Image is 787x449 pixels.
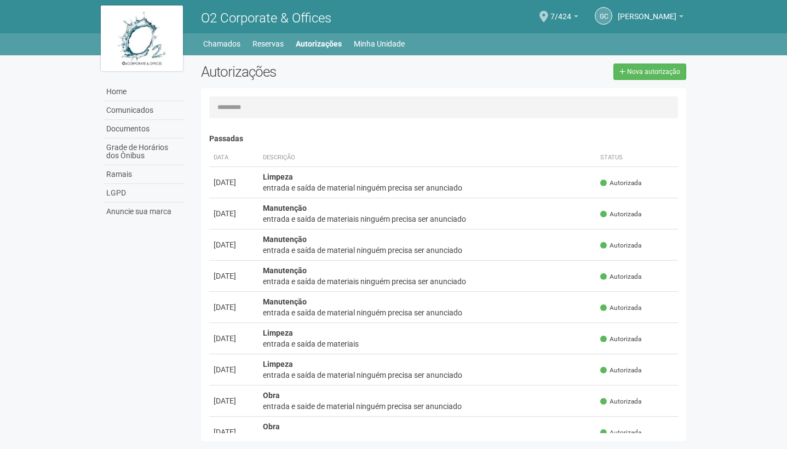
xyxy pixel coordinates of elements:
[104,139,185,165] a: Grade de Horários dos Ônibus
[600,397,641,406] span: Autorizada
[550,14,578,22] a: 7/424
[252,36,284,51] a: Reservas
[201,10,331,26] span: O2 Corporate & Offices
[600,241,641,250] span: Autorizada
[618,14,683,22] a: [PERSON_NAME]
[104,83,185,101] a: Home
[104,184,185,203] a: LGPD
[201,64,435,80] h2: Autorizações
[627,68,680,76] span: Nova autorização
[104,101,185,120] a: Comunicados
[214,177,254,188] div: [DATE]
[595,7,612,25] a: GC
[263,391,280,400] strong: Obra
[263,245,592,256] div: entrada e saída de material ninguém precisa ser anunciado
[263,370,592,381] div: entrada e saída de material ninguém precisa ser anunciado
[104,165,185,184] a: Ramais
[214,208,254,219] div: [DATE]
[214,333,254,344] div: [DATE]
[263,297,307,306] strong: Manutenção
[263,204,307,212] strong: Manutenção
[214,270,254,281] div: [DATE]
[263,307,592,318] div: entrada e saída de material ninguém precisa ser anunciado
[596,149,678,167] th: Status
[263,172,293,181] strong: Limpeza
[214,427,254,438] div: [DATE]
[214,239,254,250] div: [DATE]
[214,302,254,313] div: [DATE]
[263,276,592,287] div: entrada e saída de materiais ninguém precisa ser anunciado
[209,149,258,167] th: Data
[600,335,641,344] span: Autorizada
[550,2,571,21] span: 7/424
[600,179,641,188] span: Autorizada
[600,272,641,281] span: Autorizada
[263,432,592,443] div: entrada e saída de materiais ninguém precisa ser anunciado
[209,135,679,143] h4: Passadas
[618,2,676,21] span: Guilherme Cruz Braga
[263,360,293,369] strong: Limpeza
[104,120,185,139] a: Documentos
[263,329,293,337] strong: Limpeza
[214,395,254,406] div: [DATE]
[263,401,592,412] div: entrada e saide de material ninguém precisa ser anunciado
[263,182,592,193] div: entrada e saída de material ninguém precisa ser anunciado
[613,64,686,80] a: Nova autorização
[600,210,641,219] span: Autorizada
[263,338,592,349] div: entrada e saída de materiais
[203,36,240,51] a: Chamados
[104,203,185,221] a: Anuncie sua marca
[354,36,405,51] a: Minha Unidade
[263,235,307,244] strong: Manutenção
[214,364,254,375] div: [DATE]
[263,266,307,275] strong: Manutenção
[600,366,641,375] span: Autorizada
[263,422,280,431] strong: Obra
[600,303,641,313] span: Autorizada
[258,149,596,167] th: Descrição
[296,36,342,51] a: Autorizações
[263,214,592,225] div: entrada e saída de materiais ninguém precisa ser anunciado
[101,5,183,71] img: logo.jpg
[600,428,641,438] span: Autorizada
